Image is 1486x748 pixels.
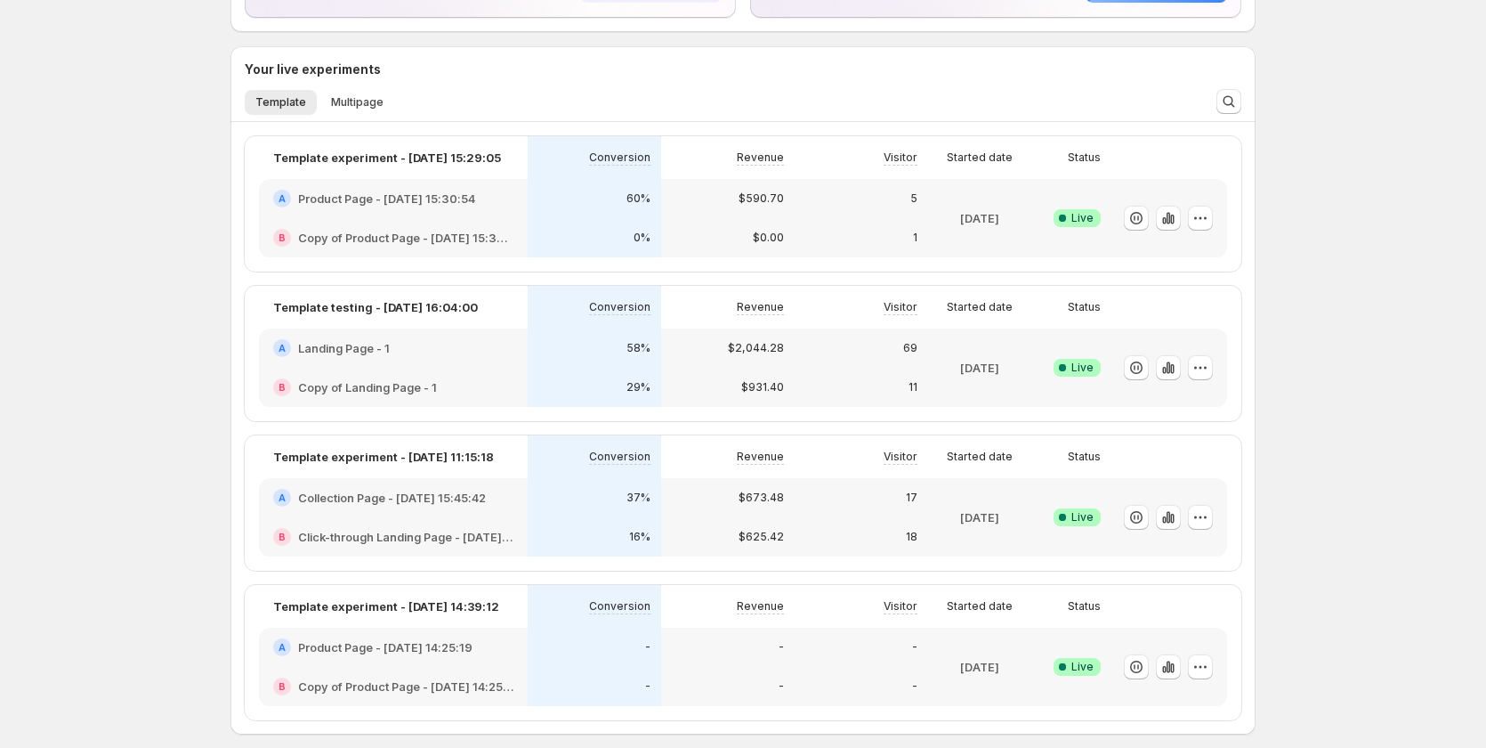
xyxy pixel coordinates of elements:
[884,450,917,464] p: Visitor
[645,679,650,694] p: -
[589,450,650,464] p: Conversion
[626,380,650,394] p: 29%
[737,300,784,314] p: Revenue
[960,209,999,227] p: [DATE]
[298,678,513,695] h2: Copy of Product Page - [DATE] 14:25:19
[737,450,784,464] p: Revenue
[245,61,381,78] h3: Your live experiments
[634,231,650,245] p: 0%
[1071,361,1094,375] span: Live
[279,532,286,542] h2: B
[913,231,917,245] p: 1
[1071,510,1094,524] span: Live
[626,341,650,355] p: 58%
[739,530,784,544] p: $625.42
[739,491,784,505] p: $673.48
[910,191,917,206] p: 5
[273,598,499,615] p: Template experiment - [DATE] 14:39:12
[947,450,1013,464] p: Started date
[273,298,478,316] p: Template testing - [DATE] 16:04:00
[331,95,384,110] span: Multipage
[741,380,784,394] p: $931.40
[298,378,437,396] h2: Copy of Landing Page - 1
[1216,89,1241,114] button: Search and filter results
[279,492,286,503] h2: A
[589,150,650,165] p: Conversion
[884,300,917,314] p: Visitor
[909,380,917,394] p: 11
[1071,660,1094,674] span: Live
[779,640,784,654] p: -
[960,658,999,676] p: [DATE]
[947,300,1013,314] p: Started date
[884,150,917,165] p: Visitor
[279,642,286,653] h2: A
[960,508,999,526] p: [DATE]
[912,679,917,694] p: -
[279,681,286,692] h2: B
[1068,150,1101,165] p: Status
[903,341,917,355] p: 69
[298,489,486,507] h2: Collection Page - [DATE] 15:45:42
[626,191,650,206] p: 60%
[906,491,917,505] p: 17
[279,343,286,354] h2: A
[947,150,1013,165] p: Started date
[912,640,917,654] p: -
[298,638,472,656] h2: Product Page - [DATE] 14:25:19
[279,382,286,393] h2: B
[737,150,784,165] p: Revenue
[906,530,917,544] p: 18
[298,190,475,207] h2: Product Page - [DATE] 15:30:54
[279,232,286,243] h2: B
[273,149,501,167] p: Template experiment - [DATE] 15:29:05
[279,193,286,204] h2: A
[884,599,917,614] p: Visitor
[589,300,650,314] p: Conversion
[728,341,784,355] p: $2,044.28
[298,528,513,546] h2: Click-through Landing Page - [DATE] 15:46:31
[753,231,784,245] p: $0.00
[589,599,650,614] p: Conversion
[739,191,784,206] p: $590.70
[1071,211,1094,225] span: Live
[298,339,390,357] h2: Landing Page - 1
[1068,599,1101,614] p: Status
[626,491,650,505] p: 37%
[737,599,784,614] p: Revenue
[629,530,650,544] p: 16%
[947,599,1013,614] p: Started date
[255,95,306,110] span: Template
[779,679,784,694] p: -
[960,359,999,377] p: [DATE]
[645,640,650,654] p: -
[273,448,494,466] p: Template experiment - [DATE] 11:15:18
[1068,450,1101,464] p: Status
[298,229,513,247] h2: Copy of Product Page - [DATE] 15:30:54
[1068,300,1101,314] p: Status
